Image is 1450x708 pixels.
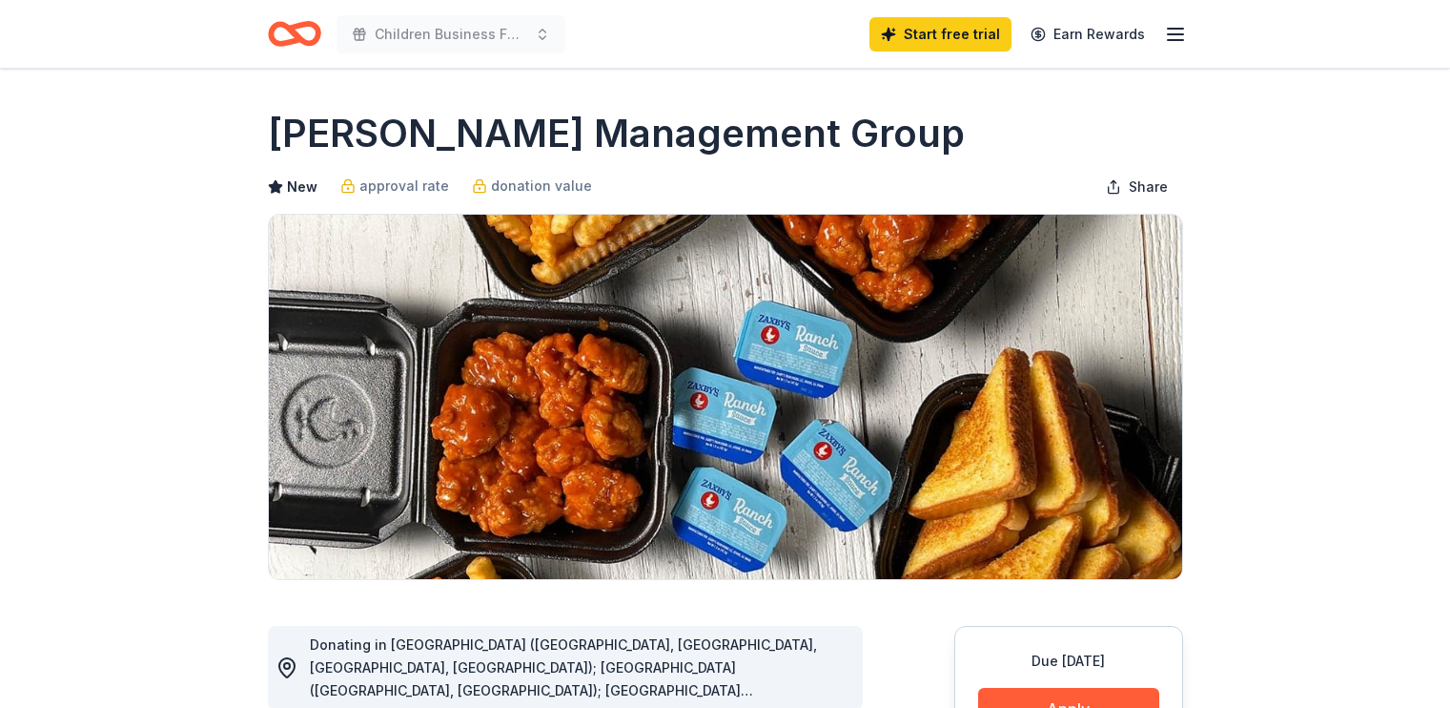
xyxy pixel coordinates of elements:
span: Share [1129,176,1168,198]
span: Children Business Fair/ Youth Entrepreneurship Day [375,23,527,46]
h1: [PERSON_NAME] Management Group [268,107,965,160]
img: Image for Avants Management Group [269,215,1182,579]
a: Earn Rewards [1019,17,1156,52]
span: donation value [491,175,592,198]
a: Start free trial [869,17,1011,52]
button: Share [1091,168,1183,206]
div: Due [DATE] [978,650,1159,673]
button: Children Business Fair/ Youth Entrepreneurship Day [337,15,565,53]
a: approval rate [340,175,449,198]
span: approval rate [359,175,449,198]
a: Home [268,11,321,56]
span: New [287,176,317,198]
a: donation value [472,175,592,198]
